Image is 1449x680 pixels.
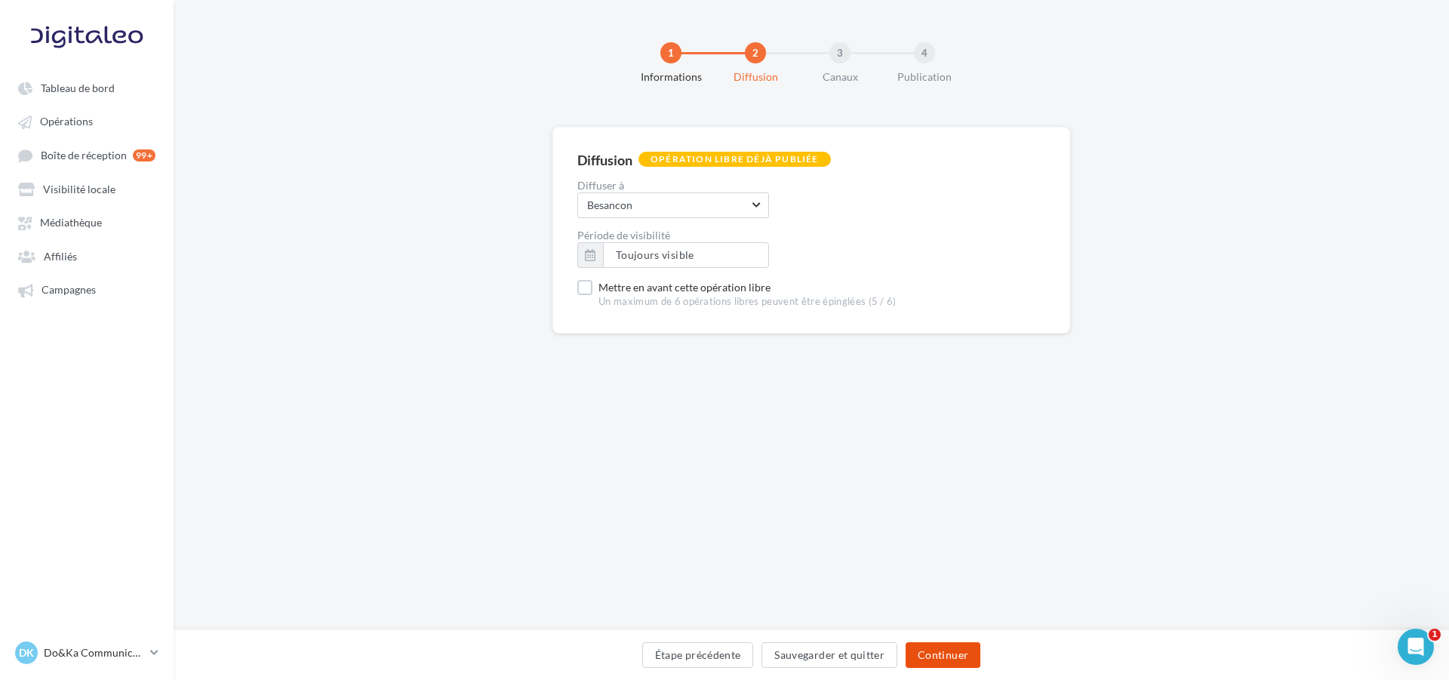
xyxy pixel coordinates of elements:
span: Campagnes [42,284,96,297]
span: 1 [1429,629,1441,641]
label: Mettre en avant cette opération libre [577,280,897,309]
span: DK [19,645,34,660]
div: Informations [623,69,719,85]
div: Publication [876,69,973,85]
a: Tableau de bord [9,74,165,101]
span: Affiliés [44,250,77,263]
div: 99+ [133,149,155,162]
div: 4 [914,42,935,63]
span: Tableau de bord [41,82,115,94]
button: Toujours visible [603,242,769,268]
a: Boîte de réception 99+ [9,141,165,169]
a: DK Do&Ka Communication [12,638,162,667]
span: Visibilité locale [43,183,115,195]
span: Boîte de réception [41,149,127,162]
div: 3 [829,42,851,63]
div: Opération libre déjà publiée [638,152,831,167]
div: Diffusion [577,153,632,167]
span: Médiathèque [40,217,102,229]
a: Affiliés [9,242,165,269]
div: 1 [660,42,681,63]
a: Campagnes [9,275,165,303]
div: Canaux [792,69,888,85]
div: Diffusion [707,69,804,85]
iframe: Intercom live chat [1398,629,1434,665]
span: Un maximum de 6 opérations libres peuvent être épinglées (5 / 6) [598,295,897,309]
label: Période de visibilité [577,230,1045,241]
a: Opérations [9,107,165,134]
div: 2 [745,42,766,63]
span: Opérations [40,115,93,128]
label: Diffuser à [577,180,1045,191]
span: myselect activate [577,192,769,218]
div: myselect [577,192,769,218]
a: Visibilité locale [9,175,165,202]
button: Étape précédente [642,642,754,668]
button: Sauvegarder et quitter [761,642,897,668]
span: Toujours visible [616,248,694,261]
p: Do&Ka Communication [44,645,144,660]
a: Médiathèque [9,208,165,235]
span: Besancon [587,198,749,213]
button: Continuer [906,642,980,668]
